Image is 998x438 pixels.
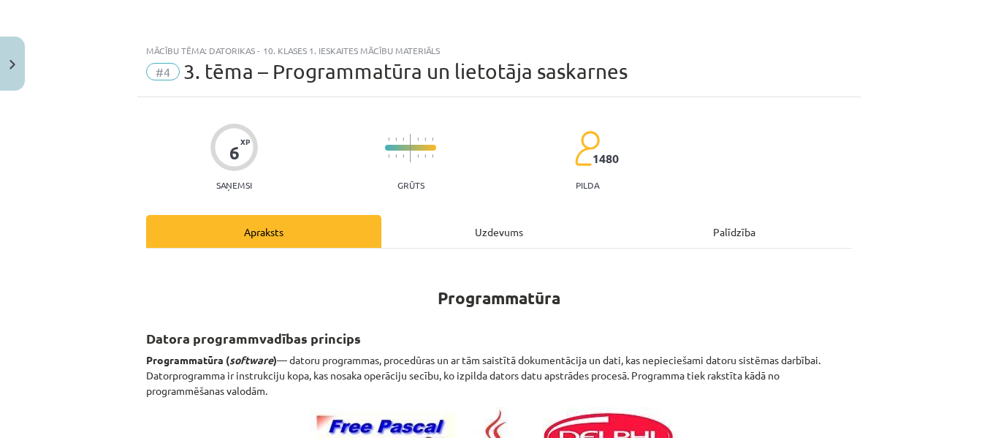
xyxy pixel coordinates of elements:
div: Mācību tēma: Datorikas - 10. klases 1. ieskaites mācību materiāls [146,45,852,56]
img: icon-short-line-57e1e144782c952c97e751825c79c345078a6d821885a25fce030b3d8c18986b.svg [388,137,389,141]
strong: Datora programmvadības princips [146,330,361,347]
p: pilda [576,180,599,190]
strong: Programmatūra [438,287,560,309]
img: icon-short-line-57e1e144782c952c97e751825c79c345078a6d821885a25fce030b3d8c18986b.svg [403,137,404,141]
div: Uzdevums [381,215,617,248]
span: XP [240,137,250,146]
img: icon-short-line-57e1e144782c952c97e751825c79c345078a6d821885a25fce030b3d8c18986b.svg [417,154,419,158]
img: icon-long-line-d9ea69661e0d244f92f715978eff75569469978d946b2353a9bb055b3ed8787d.svg [410,134,411,162]
img: icon-close-lesson-0947bae3869378f0d4975bcd49f059093ad1ed9edebbc8119c70593378902aed.svg [9,60,15,69]
img: icon-short-line-57e1e144782c952c97e751825c79c345078a6d821885a25fce030b3d8c18986b.svg [432,154,433,158]
img: icon-short-line-57e1e144782c952c97e751825c79c345078a6d821885a25fce030b3d8c18986b.svg [424,154,426,158]
em: software [229,353,273,366]
img: icon-short-line-57e1e144782c952c97e751825c79c345078a6d821885a25fce030b3d8c18986b.svg [395,137,397,141]
p: — datoru programmas, procedūras un ar tām saistītā dokumentācija un dati, kas nepieciešami datoru... [146,352,852,399]
img: icon-short-line-57e1e144782c952c97e751825c79c345078a6d821885a25fce030b3d8c18986b.svg [417,137,419,141]
div: Palīdzība [617,215,852,248]
p: Grūts [397,180,424,190]
span: #4 [146,63,180,80]
img: icon-short-line-57e1e144782c952c97e751825c79c345078a6d821885a25fce030b3d8c18986b.svg [424,137,426,141]
img: icon-short-line-57e1e144782c952c97e751825c79c345078a6d821885a25fce030b3d8c18986b.svg [395,154,397,158]
div: Apraksts [146,215,381,248]
strong: Programmatūra ( ) [146,353,277,366]
span: 1480 [593,152,619,165]
img: students-c634bb4e5e11cddfef0936a35e636f08e4e9abd3cc4e673bd6f9a4125e45ecb1.svg [574,130,600,167]
img: icon-short-line-57e1e144782c952c97e751825c79c345078a6d821885a25fce030b3d8c18986b.svg [432,137,433,141]
img: icon-short-line-57e1e144782c952c97e751825c79c345078a6d821885a25fce030b3d8c18986b.svg [403,154,404,158]
p: Saņemsi [210,180,258,190]
img: icon-short-line-57e1e144782c952c97e751825c79c345078a6d821885a25fce030b3d8c18986b.svg [388,154,389,158]
span: 3. tēma – Programmatūra un lietotāja saskarnes [183,59,628,83]
div: 6 [229,143,240,163]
